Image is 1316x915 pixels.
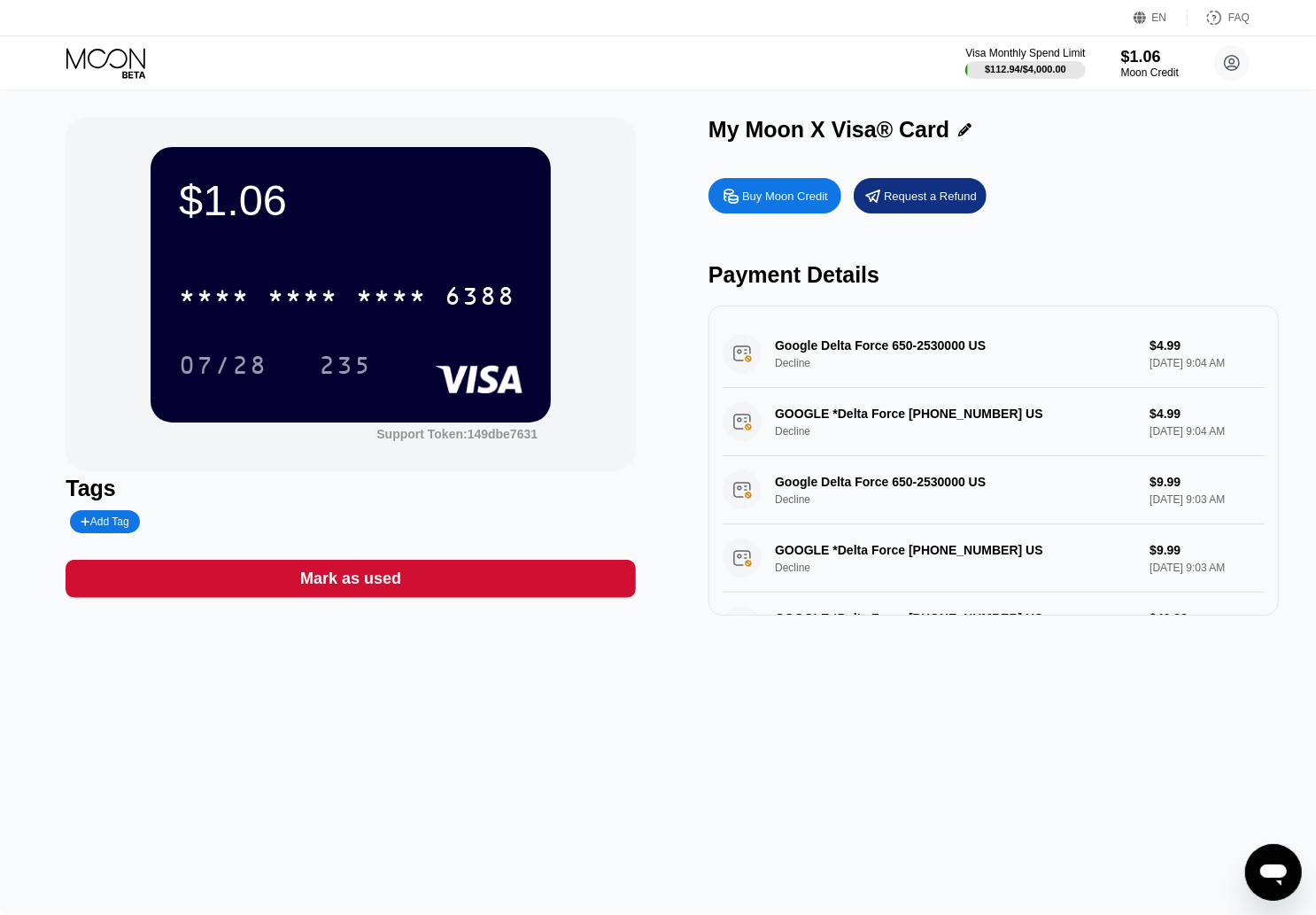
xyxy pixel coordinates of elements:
div: Mark as used [300,569,401,589]
div: $1.06 [179,175,523,225]
div: Mark as used [66,560,636,598]
div: FAQ [1188,9,1250,27]
div: EN [1134,9,1188,27]
div: 235 [319,353,372,382]
div: Visa Monthly Spend Limit [965,47,1085,59]
div: FAQ [1228,12,1250,24]
div: Request a Refund [884,189,977,204]
div: Tags [66,476,636,501]
iframe: Кнопка запуска окна обмена сообщениями [1245,844,1302,901]
div: 07/28 [166,343,281,387]
div: Request a Refund [854,178,987,213]
div: EN [1152,12,1167,24]
div: Support Token: 149dbe7631 [376,427,538,441]
div: Add Tag [81,516,128,528]
div: 07/28 [179,353,267,382]
div: $112.94 / $4,000.00 [985,64,1066,74]
div: Payment Details [708,262,1279,288]
div: Add Tag [70,510,139,533]
div: My Moon X Visa® Card [708,117,949,143]
div: Buy Moon Credit [742,189,828,204]
div: $1.06 [1121,48,1179,66]
div: Moon Credit [1121,66,1179,79]
div: Support Token:149dbe7631 [376,427,538,441]
div: Buy Moon Credit [708,178,841,213]
div: Visa Monthly Spend Limit$112.94/$4,000.00 [965,47,1085,79]
div: $1.06Moon Credit [1121,48,1179,79]
div: 6388 [445,284,515,313]
div: 235 [306,343,385,387]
